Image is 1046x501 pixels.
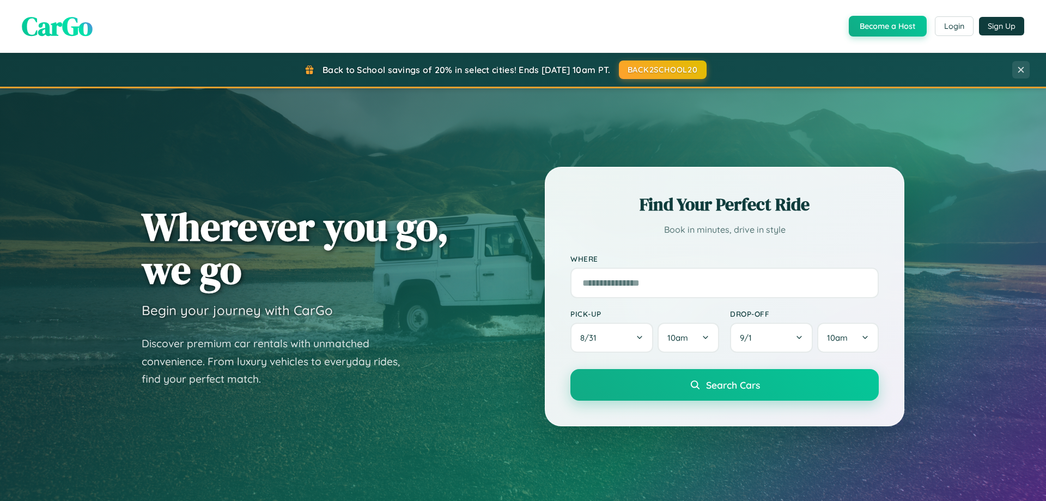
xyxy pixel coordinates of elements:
span: 8 / 31 [580,333,602,343]
button: Become a Host [849,16,927,37]
button: 10am [817,323,879,353]
button: Sign Up [979,17,1024,35]
h3: Begin your journey with CarGo [142,302,333,318]
span: Search Cars [706,379,760,391]
p: Book in minutes, drive in style [570,222,879,238]
label: Drop-off [730,309,879,318]
span: CarGo [22,8,93,44]
span: 10am [827,333,848,343]
button: Search Cars [570,369,879,401]
label: Where [570,254,879,263]
h1: Wherever you go, we go [142,205,449,291]
button: 10am [658,323,719,353]
p: Discover premium car rentals with unmatched convenience. From luxury vehicles to everyday rides, ... [142,335,414,388]
span: 9 / 1 [740,333,757,343]
label: Pick-up [570,309,719,318]
button: Login [935,16,974,36]
button: 9/1 [730,323,813,353]
button: 8/31 [570,323,653,353]
span: Back to School savings of 20% in select cities! Ends [DATE] 10am PT. [323,64,610,75]
span: 10am [667,333,688,343]
button: BACK2SCHOOL20 [619,61,707,79]
h2: Find Your Perfect Ride [570,192,879,216]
